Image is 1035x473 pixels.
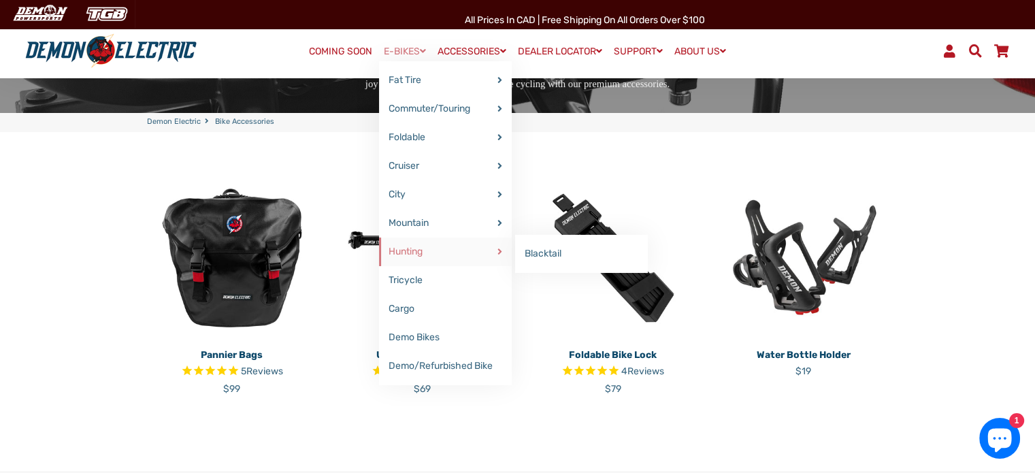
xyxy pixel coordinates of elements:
span: All Prices in CAD | Free shipping on all orders over $100 [465,14,705,26]
img: Universal Bike Rack - Demon Electric [338,173,508,343]
p: Universal Bike Rack [338,348,508,362]
a: Foldable [379,123,512,152]
a: Water Bottle Holder $19 [719,343,889,378]
p: Foldable Bike Lock [528,348,698,362]
a: E-BIKES [379,42,431,61]
a: Cargo [379,295,512,323]
a: SUPPORT [609,42,668,61]
a: Tricycle [379,266,512,295]
span: $69 [414,383,431,395]
img: Water Bottle Holder [719,173,889,343]
p: Water Bottle Holder [719,348,889,362]
a: Cruiser [379,152,512,180]
span: 5 reviews [241,365,283,377]
span: Rated 5.0 out of 5 stars 5 reviews [147,364,317,380]
a: City [379,180,512,209]
img: Demon Electric [7,3,72,25]
img: Foldable Bike Lock - Demon Electric [528,173,698,343]
a: Demon Electric [147,116,201,128]
a: Blacktail [515,240,648,268]
span: Reviews [246,365,283,377]
a: Demo/Refurbished Bike [379,352,512,380]
span: Bike Accessories [215,116,274,128]
a: Hunting [379,238,512,266]
a: Universal Bike Rack Rated 5.0 out of 5 stars 2 reviews $69 [338,343,508,396]
span: Rated 5.0 out of 5 stars 2 reviews [338,364,508,380]
img: TGB Canada [79,3,135,25]
span: 4 reviews [621,365,664,377]
a: Commuter/Touring [379,95,512,123]
a: DEALER LOCATOR [513,42,607,61]
a: Mountain [379,209,512,238]
span: $19 [795,365,811,377]
span: $99 [223,383,240,395]
a: Pannier Bags Rated 5.0 out of 5 stars 5 reviews $99 [147,343,317,396]
a: Fat Tire [379,66,512,95]
a: Foldable Bike Lock Rated 5.0 out of 5 stars 4 reviews $79 [528,343,698,396]
span: Rated 5.0 out of 5 stars 4 reviews [528,364,698,380]
p: Pannier Bags [147,348,317,362]
img: Demon Electric logo [20,33,201,69]
a: ABOUT US [670,42,731,61]
span: Reviews [627,365,664,377]
a: ACCESSORIES [433,42,511,61]
a: COMING SOON [304,42,377,61]
a: Demo Bikes [379,323,512,352]
inbox-online-store-chat: Shopify online store chat [975,418,1024,462]
img: Pannier Bag - Demon Electric [147,173,317,343]
span: $79 [605,383,621,395]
